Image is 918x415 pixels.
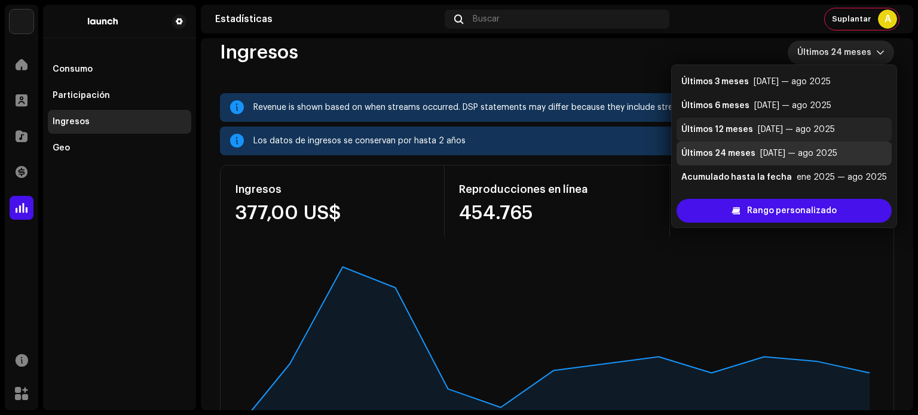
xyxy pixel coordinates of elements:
[48,136,191,160] re-m-nav-item: Geo
[681,147,755,159] div: Últimos 24 meses
[677,94,892,118] li: Últimos 6 meses
[53,117,90,127] div: Ingresos
[878,10,897,29] div: A
[681,100,749,112] div: Últimos 6 meses
[48,110,191,134] re-m-nav-item: Ingresos
[754,100,831,112] div: [DATE] — ago 2025
[797,171,887,183] div: ene 2025 — ago 2025
[235,180,430,199] div: Ingresos
[53,143,70,153] div: Geo
[677,118,892,142] li: Últimos 12 meses
[681,76,749,88] div: Últimos 3 meses
[48,84,191,107] re-m-nav-item: Participación
[681,124,753,136] div: Últimos 12 meses
[677,165,892,189] li: Acumulado hasta la fecha
[10,10,33,33] img: b0ad06a2-fc67-4620-84db-15bc5929e8a0
[473,14,500,24] span: Buscar
[235,204,430,223] div: 377,00 US$
[53,64,93,74] div: Consumo
[459,180,654,199] div: Reproducciones en línea
[832,14,871,24] span: Suplantar
[253,100,885,115] div: Revenue is shown based on when streams occurred. DSP statements may differ because they include s...
[747,199,837,223] span: Rango personalizado
[797,41,876,64] span: Últimos 24 meses
[677,189,892,213] li: Año calendario anterior
[220,41,298,64] span: Ingresos
[876,41,885,64] div: dropdown trigger
[677,142,892,165] li: Últimos 24 meses
[48,57,191,81] re-m-nav-item: Consumo
[681,171,792,183] div: Acumulado hasta la fecha
[758,124,835,136] div: [DATE] — ago 2025
[53,91,110,100] div: Participación
[760,147,837,159] div: [DATE] — ago 2025
[677,70,892,94] li: Últimos 3 meses
[459,204,654,223] div: 454.765
[672,65,896,218] ul: Option List
[754,76,831,88] div: [DATE] — ago 2025
[253,134,885,148] div: Los datos de ingresos se conservan por hasta 2 años
[215,14,440,24] div: Estadísticas
[53,14,153,29] img: 125034a7-dc93-4dd0-8e9b-6080ed0e918f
